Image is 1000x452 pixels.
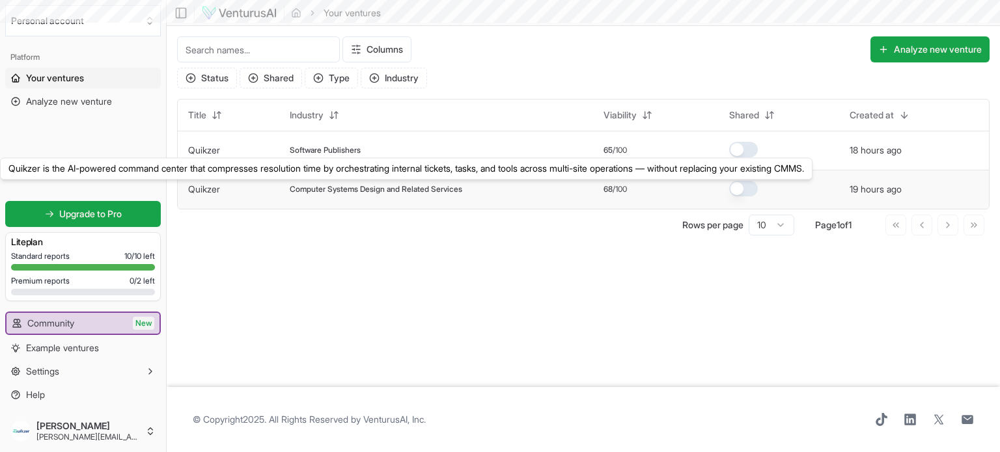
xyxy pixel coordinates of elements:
img: ALV-UjXlq-AMhFINEvB44aoEzXJHLa6Pnzyj8T1vOA6qnYAsbYvSi_CDF8jbwt7RaX3cUGDl-WHblmiYOzoIjmNxXO_ETv9na... [10,421,31,442]
span: [PERSON_NAME] [36,420,140,432]
button: Settings [5,361,161,382]
a: Quikzer [188,144,220,155]
a: VenturusAI, Inc [363,414,424,425]
span: /100 [613,145,627,155]
span: 10 / 10 left [124,251,155,261]
h3: Lite plan [11,235,155,248]
button: Shared [240,68,302,88]
button: Industry [282,105,347,126]
span: Upgrade to Pro [59,207,122,220]
span: [PERSON_NAME][EMAIL_ADDRESS][DOMAIN_NAME] [36,432,140,442]
div: Platform [5,47,161,68]
span: Your ventures [26,72,84,85]
button: Analyze new venture [870,36,990,62]
button: Shared [721,105,783,126]
button: Quikzer [188,144,220,157]
span: 65 [604,145,613,155]
span: Page [815,219,837,230]
span: Created at [850,109,894,122]
button: [PERSON_NAME][PERSON_NAME][EMAIL_ADDRESS][DOMAIN_NAME] [5,416,161,447]
button: Viability [596,105,660,126]
a: Example ventures [5,338,161,358]
button: Title [180,105,230,126]
span: Settings [26,365,59,378]
span: Premium reports [11,276,70,286]
span: Viability [604,109,637,122]
button: Status [177,68,237,88]
button: 19 hours ago [850,183,902,196]
a: Your ventures [5,68,161,88]
span: Industry [290,109,324,122]
span: © Copyright 2025 . All Rights Reserved by . [193,413,426,426]
button: 18 hours ago [850,144,902,157]
span: Computer Systems Design and Related Services [290,184,462,194]
button: Industry [361,68,427,88]
span: Standard reports [11,251,70,261]
span: 0 / 2 left [130,276,155,286]
span: 1 [837,219,840,230]
a: CommunityNew [7,313,160,334]
span: Title [188,109,206,122]
span: Shared [729,109,759,122]
span: Example ventures [26,341,99,354]
span: Software Publishers [290,145,361,155]
button: Columns [342,36,411,62]
input: Search names... [177,36,340,62]
button: Quikzer [188,183,220,196]
button: Created at [842,105,917,126]
button: Type [305,68,358,88]
a: Analyze new venture [5,91,161,112]
span: /100 [613,184,627,194]
a: Help [5,384,161,405]
a: Upgrade to Pro [5,201,161,227]
span: New [133,317,154,330]
p: Rows per page [682,219,743,232]
span: 68 [604,184,613,194]
span: Analyze new venture [26,95,112,108]
a: Quikzer [188,183,220,194]
span: of [840,219,848,230]
span: Help [26,388,45,401]
span: 1 [848,219,852,230]
p: Quikzer is the AI-powered command center that compresses resolution time by orchestrating interna... [8,162,804,175]
span: Community [27,317,74,330]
